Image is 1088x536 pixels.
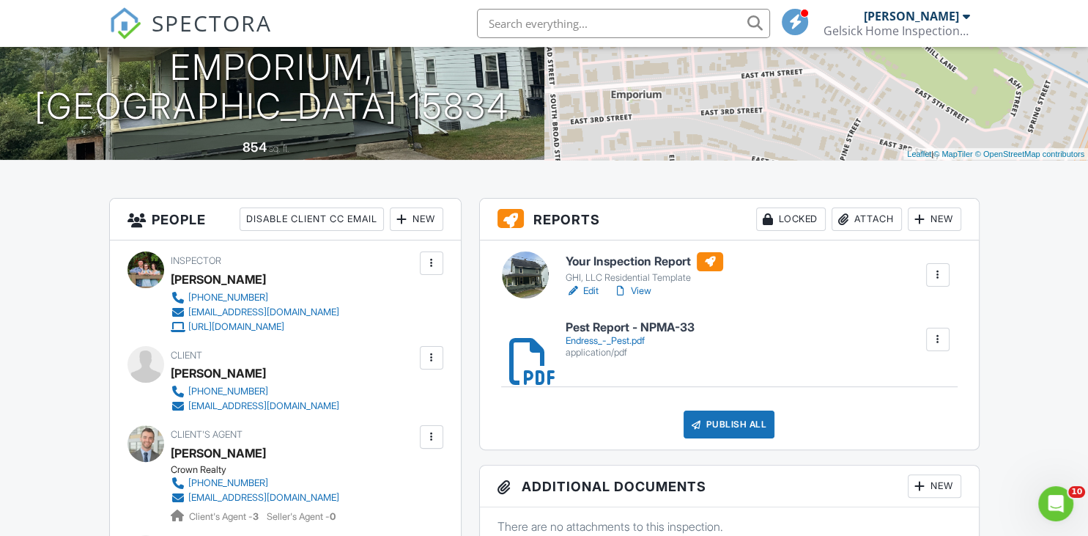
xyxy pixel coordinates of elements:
div: [PERSON_NAME] [864,9,959,23]
div: Disable Client CC Email [240,208,384,231]
div: [PERSON_NAME] [171,268,266,290]
a: [URL][DOMAIN_NAME] [171,320,339,334]
div: Gelsick Home Inspection, LLC [824,23,970,38]
strong: 0 [330,511,336,522]
span: Inspector [171,255,221,266]
div: [EMAIL_ADDRESS][DOMAIN_NAME] [188,400,339,412]
div: 854 [243,139,267,155]
div: [PHONE_NUMBER] [188,386,268,397]
div: New [908,474,961,498]
span: Seller's Agent - [267,511,336,522]
p: There are no attachments to this inspection. [497,518,961,535]
a: Pest Report - NPMA-33 Endress_-_Pest.pdf application/pdf [566,321,695,359]
div: [PHONE_NUMBER] [188,477,268,489]
div: [URL][DOMAIN_NAME] [188,321,284,333]
input: Search everything... [477,9,770,38]
iframe: Intercom live chat [1038,486,1073,521]
a: [PHONE_NUMBER] [171,290,339,305]
a: © OpenStreetMap contributors [975,150,1084,158]
h3: People [110,199,461,241]
a: Your Inspection Report GHI, LLC Residential Template [566,252,723,284]
a: [EMAIL_ADDRESS][DOMAIN_NAME] [171,305,339,320]
a: [EMAIL_ADDRESS][DOMAIN_NAME] [171,491,339,505]
div: Endress_-_Pest.pdf [566,335,695,347]
div: Locked [756,208,826,231]
h6: Pest Report - NPMA-33 [566,321,695,334]
img: The Best Home Inspection Software - Spectora [109,7,141,40]
div: GHI, LLC Residential Template [566,272,723,284]
span: SPECTORA [152,7,272,38]
div: [EMAIL_ADDRESS][DOMAIN_NAME] [188,492,339,504]
a: View [613,284,651,298]
a: [PHONE_NUMBER] [171,384,339,399]
h3: Additional Documents [480,466,979,507]
div: Crown Realty [171,464,351,476]
div: [PHONE_NUMBER] [188,292,268,304]
div: New [390,208,443,231]
span: Client's Agent [171,429,243,440]
div: | [903,148,1088,161]
div: Attach [832,208,902,231]
a: [PHONE_NUMBER] [171,476,339,491]
a: [PERSON_NAME] [171,442,266,464]
span: 10 [1068,486,1085,498]
a: © MapTiler [933,150,973,158]
a: Leaflet [907,150,931,158]
a: [EMAIL_ADDRESS][DOMAIN_NAME] [171,399,339,414]
strong: 3 [253,511,259,522]
h3: Reports [480,199,979,241]
span: Client's Agent - [189,511,261,522]
a: SPECTORA [109,20,272,51]
div: [EMAIL_ADDRESS][DOMAIN_NAME] [188,306,339,318]
div: application/pdf [566,347,695,359]
h6: Your Inspection Report [566,252,723,271]
span: sq. ft. [269,143,289,154]
div: Publish All [684,411,775,438]
span: Client [171,350,202,361]
div: [PERSON_NAME] [171,362,266,384]
a: Edit [566,284,599,298]
div: New [908,208,961,231]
